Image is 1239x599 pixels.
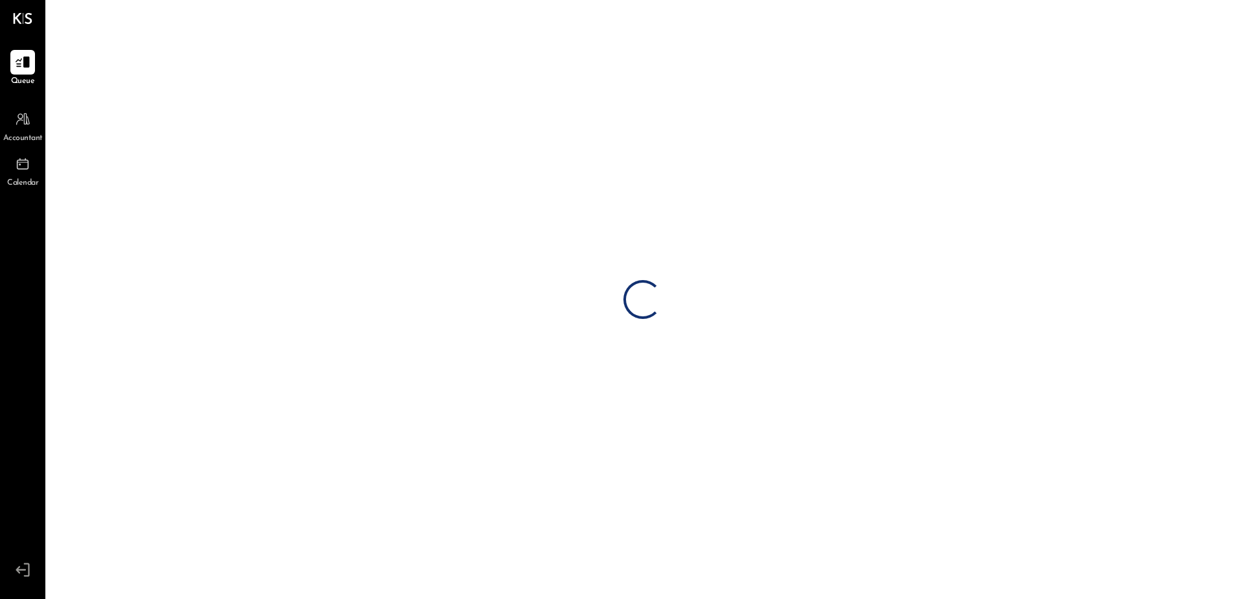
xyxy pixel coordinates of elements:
a: Calendar [1,152,45,189]
span: Calendar [7,178,38,189]
span: Queue [11,76,35,88]
a: Queue [1,50,45,88]
a: Accountant [1,107,45,145]
span: Accountant [3,133,43,145]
